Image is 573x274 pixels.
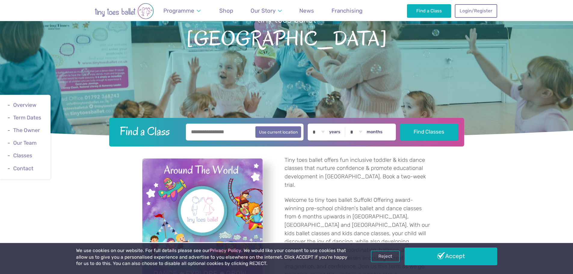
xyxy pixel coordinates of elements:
img: tiny toes ballet [76,3,172,19]
a: Our Team [13,140,37,146]
p: Tiny toes ballet offers fun inclusive toddler & kids dance classes that nurture confidence & prom... [285,156,431,189]
span: Our Story [251,7,276,14]
a: Term Dates [13,115,41,121]
span: Programme [163,7,194,14]
p: We use cookies on our website. For full details please see our . We would like your consent to us... [76,248,350,267]
a: Our Story [248,4,285,18]
span: Shop [219,7,233,14]
a: Programme [161,4,204,18]
label: months [367,129,383,135]
a: Reject [371,251,400,262]
a: The Owner [13,127,40,133]
a: News [297,4,317,18]
a: Privacy Policy [210,248,241,253]
a: Find a Class [407,4,451,17]
a: Contact [13,165,33,171]
label: years [329,129,340,135]
a: Accept [405,248,497,265]
a: Franchising [329,4,365,18]
a: Overview [13,102,36,108]
a: Classes [13,153,32,159]
span: News [299,7,314,14]
button: Use current location [255,126,301,138]
span: Franchising [331,7,362,14]
a: Shop [217,4,236,18]
a: Login/Register [455,4,497,17]
h2: Find a Class [115,124,182,139]
span: [GEOGRAPHIC_DATA] [11,26,562,50]
button: Find Classes [400,124,458,140]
